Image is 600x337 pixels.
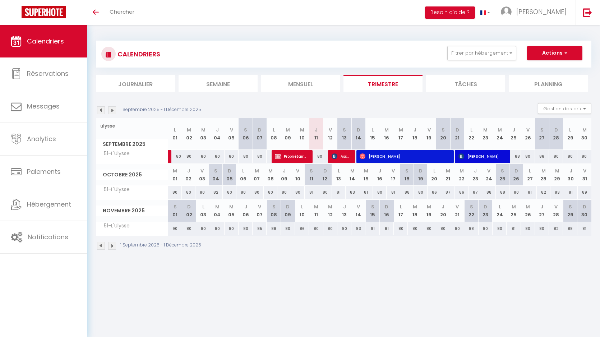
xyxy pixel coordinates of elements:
abbr: M [350,167,355,174]
abbr: M [229,203,234,210]
th: 27 [535,118,549,150]
th: 16 [380,118,394,150]
abbr: D [286,203,290,210]
div: 80 [277,186,291,199]
div: 80 [479,222,493,235]
th: 25 [507,200,521,222]
abbr: D [258,126,262,133]
img: ... [501,6,512,17]
abbr: D [323,167,327,174]
span: Réservations [27,69,69,78]
abbr: M [187,126,191,133]
abbr: M [526,203,530,210]
abbr: V [428,126,431,133]
div: 83 [550,186,564,199]
abbr: M [268,167,273,174]
abbr: V [230,126,233,133]
abbr: S [272,203,276,210]
div: 80 [236,186,250,199]
th: 29 [563,200,577,222]
th: 07 [250,164,264,186]
th: 30 [564,164,578,186]
abbr: L [529,167,531,174]
abbr: M [399,126,403,133]
th: 25 [496,164,509,186]
th: 17 [387,164,400,186]
th: 12 [318,164,332,186]
abbr: S [470,203,473,210]
abbr: D [385,203,388,210]
abbr: M [460,167,464,174]
span: Paiements [27,167,61,176]
th: 19 [422,200,436,222]
div: 82 [209,186,223,199]
span: Analytics [27,134,56,143]
div: 80 [168,186,182,199]
abbr: M [498,126,502,133]
th: 10 [295,200,309,222]
abbr: S [569,203,572,210]
span: Messages [27,102,60,111]
th: 11 [309,200,323,222]
abbr: J [540,203,543,210]
th: 23 [469,164,482,186]
h3: CALENDRIERS [116,46,160,62]
input: Rechercher un logement... [100,120,164,133]
p: 1 Septembre 2025 - 1 Décembre 2025 [120,106,201,113]
div: 80 [264,186,277,199]
div: 88 [267,222,281,235]
div: 80 [239,150,253,163]
abbr: D [583,203,586,210]
abbr: S [310,167,313,174]
th: 05 [225,118,239,150]
th: 05 [223,164,236,186]
abbr: M [384,126,389,133]
abbr: M [413,203,417,210]
span: Association [PERSON_NAME] [332,149,350,163]
th: 11 [305,164,318,186]
th: 15 [365,118,379,150]
th: 01 [168,118,182,150]
th: 24 [493,118,507,150]
div: 80 [414,186,428,199]
abbr: L [174,126,176,133]
div: 80 [535,222,549,235]
abbr: V [296,167,299,174]
abbr: V [200,167,204,174]
button: Gestion des prix [538,103,591,114]
th: 04 [210,118,224,150]
div: 86 [455,186,469,199]
div: 88 [464,222,478,235]
div: 80 [196,150,210,163]
div: 80 [323,222,337,235]
span: Octobre 2025 [96,170,168,180]
th: 01 [168,164,182,186]
th: 04 [209,164,223,186]
th: 02 [182,164,195,186]
th: 10 [291,164,305,186]
abbr: M [582,126,587,133]
div: 80 [577,150,591,163]
abbr: L [202,203,204,210]
div: 91 [365,222,379,235]
th: 19 [414,164,428,186]
div: 88 [496,186,509,199]
abbr: D [484,203,487,210]
div: 80 [210,150,224,163]
div: 80 [281,222,295,235]
div: 80 [182,150,196,163]
th: 12 [323,200,337,222]
th: 28 [549,118,563,150]
div: 80 [337,222,351,235]
th: 20 [436,200,450,222]
abbr: V [583,167,586,174]
abbr: M [173,167,177,174]
span: [PERSON_NAME] [458,149,505,163]
th: 14 [351,200,365,222]
div: 81 [577,222,591,235]
th: 09 [281,200,295,222]
abbr: S [371,203,374,210]
abbr: L [301,203,303,210]
th: 18 [408,118,422,150]
div: 80 [549,150,563,163]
